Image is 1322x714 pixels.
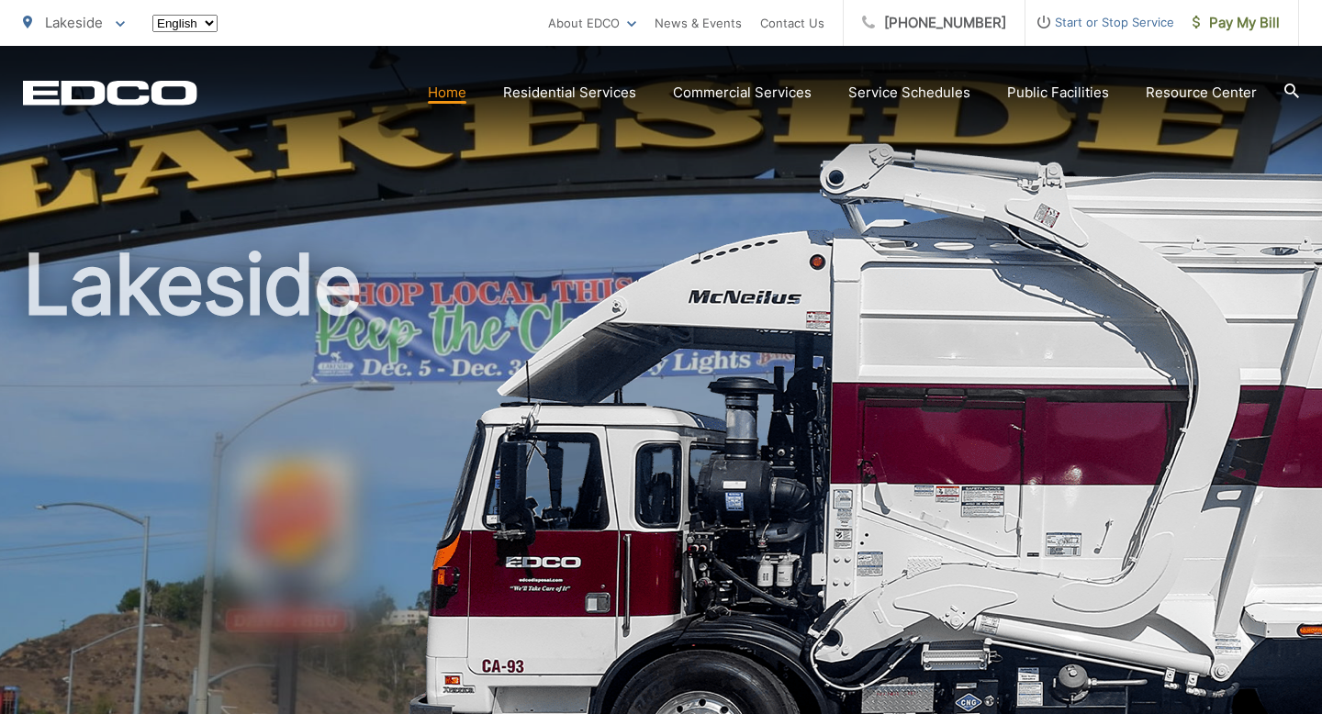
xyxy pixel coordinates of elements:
[1193,12,1280,34] span: Pay My Bill
[760,12,824,34] a: Contact Us
[152,15,218,32] select: Select a language
[1007,82,1109,104] a: Public Facilities
[655,12,742,34] a: News & Events
[45,14,103,31] span: Lakeside
[1146,82,1257,104] a: Resource Center
[848,82,970,104] a: Service Schedules
[428,82,466,104] a: Home
[503,82,636,104] a: Residential Services
[548,12,636,34] a: About EDCO
[673,82,812,104] a: Commercial Services
[23,80,197,106] a: EDCD logo. Return to the homepage.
